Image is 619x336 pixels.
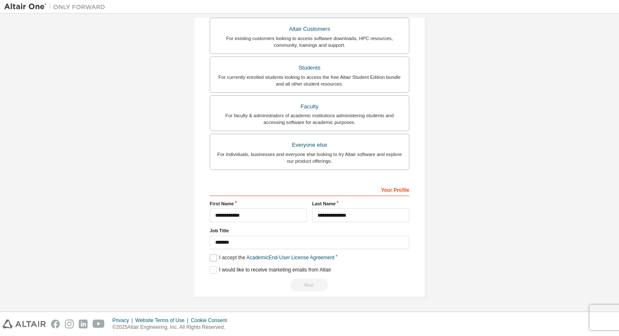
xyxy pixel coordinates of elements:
div: Everyone else [215,139,404,151]
a: Academic End-User License Agreement [246,255,334,261]
img: Altair One [4,3,109,11]
p: © 2025 Altair Engineering, Inc. All Rights Reserved. [112,324,232,331]
div: Website Terms of Use [135,317,191,324]
div: Altair Customers [215,23,404,35]
img: youtube.svg [93,320,105,328]
label: Last Name [312,200,409,207]
div: Read and acccept EULA to continue [210,279,409,291]
div: Students [215,62,404,74]
label: I accept the [210,254,334,261]
div: Cookie Consent [191,317,232,324]
div: Your Profile [210,183,409,196]
label: I would like to receive marketing emails from Altair [210,266,331,274]
div: Faculty [215,101,404,113]
label: Job Title [210,227,409,234]
div: For existing customers looking to access software downloads, HPC resources, community, trainings ... [215,35,404,48]
img: instagram.svg [65,320,74,328]
div: Privacy [112,317,135,324]
img: altair_logo.svg [3,320,46,328]
div: For individuals, businesses and everyone else looking to try Altair software and explore our prod... [215,151,404,164]
img: linkedin.svg [79,320,88,328]
img: facebook.svg [51,320,60,328]
div: For faculty & administrators of academic institutions administering students and accessing softwa... [215,112,404,126]
div: For currently enrolled students looking to access the free Altair Student Edition bundle and all ... [215,74,404,87]
label: First Name [210,200,307,207]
